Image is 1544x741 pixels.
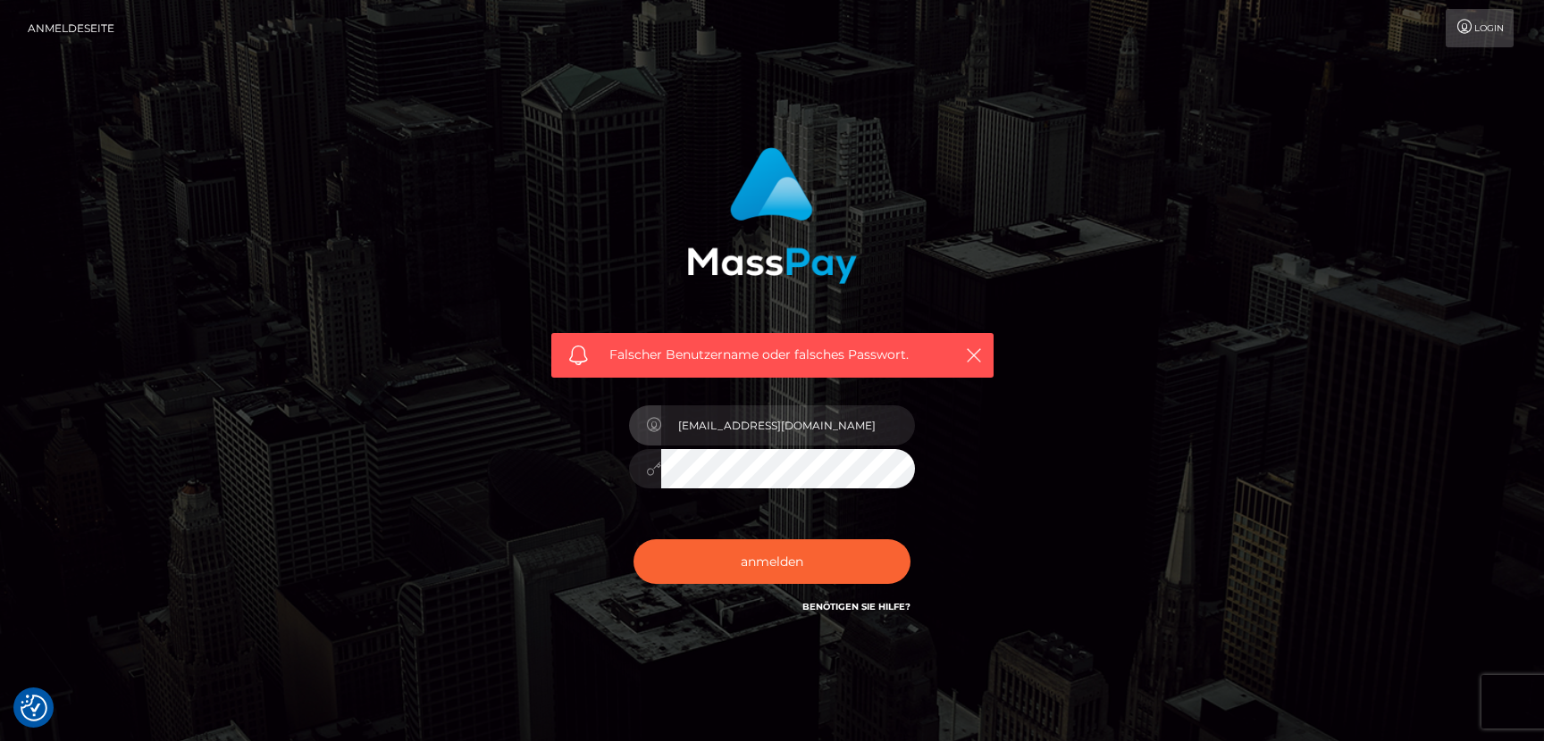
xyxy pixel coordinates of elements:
img: MassPay-Anmeldung [687,147,857,284]
font: Falscher Benutzername oder falsches Passwort. [609,346,909,362]
input: Benutzername... [661,405,915,445]
font: anmelden [741,554,803,570]
font: Login [1474,22,1504,34]
a: Anmeldeseite [28,9,114,47]
button: anmelden [634,539,910,584]
img: Zustimmungsschaltfläche erneut aufrufen [21,695,47,721]
font: Anmeldeseite [28,21,114,35]
button: Einwilligungspräferenzen [21,695,47,721]
a: Benötigen Sie Hilfe? [802,601,910,612]
a: Login [1446,9,1514,47]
